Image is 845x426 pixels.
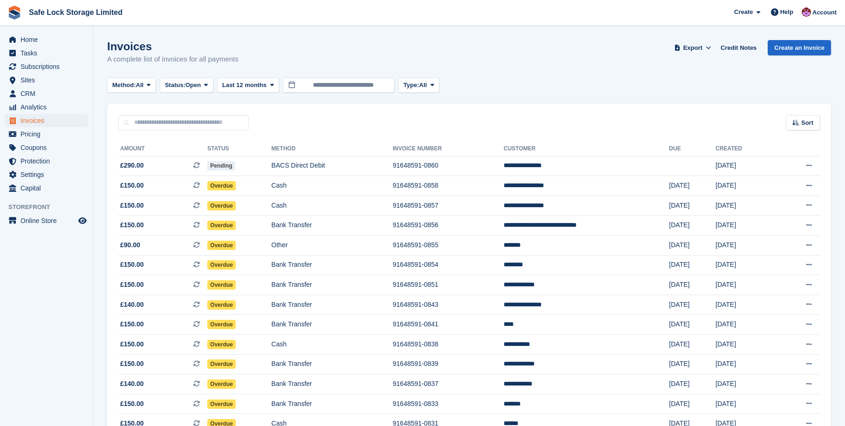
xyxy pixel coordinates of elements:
span: Overdue [207,300,236,310]
span: Pricing [20,128,76,141]
span: Sites [20,74,76,87]
td: Cash [272,176,393,196]
span: Settings [20,168,76,181]
span: Analytics [20,101,76,114]
span: Last 12 months [222,81,266,90]
span: £150.00 [120,399,144,409]
td: [DATE] [669,196,716,216]
a: menu [5,87,88,100]
td: 91648591-0841 [393,315,504,335]
span: Overdue [207,320,236,329]
td: [DATE] [716,216,776,236]
span: Account [812,8,837,17]
p: A complete list of invoices for all payments [107,54,239,65]
td: 91648591-0843 [393,295,504,315]
button: Last 12 months [217,78,279,93]
span: £150.00 [120,359,144,369]
a: menu [5,214,88,227]
a: menu [5,47,88,60]
button: Export [672,40,713,55]
span: All [136,81,144,90]
span: Overdue [207,379,236,389]
a: menu [5,182,88,195]
th: Status [207,142,271,156]
td: [DATE] [716,275,776,295]
a: menu [5,74,88,87]
span: Method: [112,81,136,90]
span: Overdue [207,260,236,270]
td: [DATE] [716,255,776,275]
span: Capital [20,182,76,195]
td: Bank Transfer [272,354,393,374]
span: Subscriptions [20,60,76,73]
span: £90.00 [120,240,140,250]
span: £150.00 [120,260,144,270]
td: [DATE] [669,354,716,374]
span: £290.00 [120,161,144,170]
span: Coupons [20,141,76,154]
button: Method: All [107,78,156,93]
span: Invoices [20,114,76,127]
span: Overdue [207,201,236,210]
th: Customer [504,142,669,156]
span: £150.00 [120,280,144,290]
a: menu [5,155,88,168]
td: [DATE] [669,335,716,355]
th: Due [669,142,716,156]
th: Created [716,142,776,156]
td: [DATE] [716,176,776,196]
span: CRM [20,87,76,100]
td: 91648591-0856 [393,216,504,236]
span: Overdue [207,280,236,290]
span: £150.00 [120,339,144,349]
td: [DATE] [669,295,716,315]
span: £150.00 [120,181,144,190]
td: 91648591-0839 [393,354,504,374]
a: menu [5,33,88,46]
span: Overdue [207,340,236,349]
span: Tasks [20,47,76,60]
td: [DATE] [669,176,716,196]
span: Open [185,81,201,90]
a: menu [5,114,88,127]
a: menu [5,60,88,73]
td: Bank Transfer [272,255,393,275]
td: [DATE] [716,335,776,355]
a: Create an Invoice [768,40,831,55]
td: Cash [272,335,393,355]
td: Bank Transfer [272,275,393,295]
td: 91648591-0851 [393,275,504,295]
td: [DATE] [716,236,776,256]
td: Bank Transfer [272,315,393,335]
img: stora-icon-8386f47178a22dfd0bd8f6a31ec36ba5ce8667c1dd55bd0f319d3a0aa187defe.svg [7,6,21,20]
span: £150.00 [120,220,144,230]
td: Bank Transfer [272,295,393,315]
span: Pending [207,161,235,170]
span: Overdue [207,359,236,369]
button: Status: Open [160,78,213,93]
td: Bank Transfer [272,216,393,236]
a: Preview store [77,215,88,226]
span: Overdue [207,181,236,190]
td: [DATE] [669,394,716,414]
th: Method [272,142,393,156]
td: [DATE] [716,315,776,335]
td: Bank Transfer [272,394,393,414]
td: [DATE] [716,156,776,176]
span: Help [780,7,793,17]
td: [DATE] [716,196,776,216]
span: Overdue [207,399,236,409]
td: 91648591-0833 [393,394,504,414]
td: 91648591-0838 [393,335,504,355]
td: 91648591-0855 [393,236,504,256]
td: [DATE] [669,236,716,256]
button: Type: All [398,78,439,93]
th: Amount [118,142,207,156]
a: menu [5,101,88,114]
th: Invoice Number [393,142,504,156]
td: [DATE] [716,354,776,374]
a: menu [5,128,88,141]
td: [DATE] [669,216,716,236]
td: [DATE] [716,295,776,315]
span: Online Store [20,214,76,227]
